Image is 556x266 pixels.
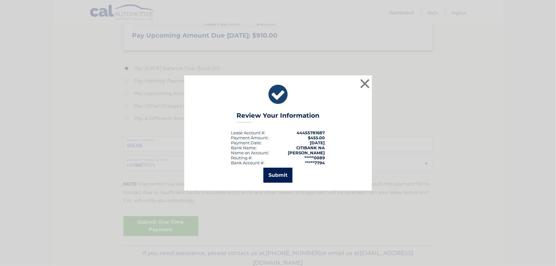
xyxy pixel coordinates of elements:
[231,135,269,140] div: Payment Amount:
[237,112,319,123] h3: Review Your Information
[231,150,269,155] div: Name on Account:
[263,168,293,183] button: Submit
[231,130,266,135] div: Lease Account #:
[231,155,252,160] div: Routing #:
[308,135,325,140] span: $455.00
[359,77,371,90] button: ×
[297,130,325,135] strong: 44455781687
[231,160,265,165] div: Bank Account #:
[297,145,325,150] strong: CITIBANK NA
[310,140,325,145] span: [DATE]
[231,140,262,145] div: :
[231,145,257,150] div: Bank Name:
[231,140,261,145] span: Payment Date
[288,150,325,155] strong: [PERSON_NAME]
